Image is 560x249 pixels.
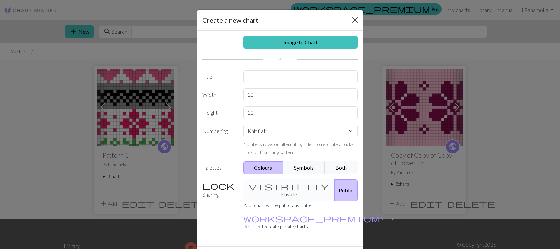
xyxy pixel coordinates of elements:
label: Width [198,88,239,101]
a: Become a Pro user [243,216,399,229]
button: Both [325,161,358,174]
span: workspace_premium [243,214,379,223]
button: Public [334,179,358,201]
small: Your chart will be publicly available [243,202,312,208]
h5: Create a new chart [202,15,258,25]
button: Colours [243,161,284,174]
label: Numbering [198,124,239,156]
label: Sharing [198,179,239,201]
label: Title [198,70,239,83]
label: Palettes [198,161,239,174]
button: Close [350,15,360,25]
small: Numbers rows on alternating sides, to replicate a back-and-forth knitting pattern. [243,141,353,155]
small: to create private charts [243,216,399,229]
label: Height [198,106,239,119]
button: Symbols [283,161,325,174]
a: Image to Chart [243,36,358,49]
